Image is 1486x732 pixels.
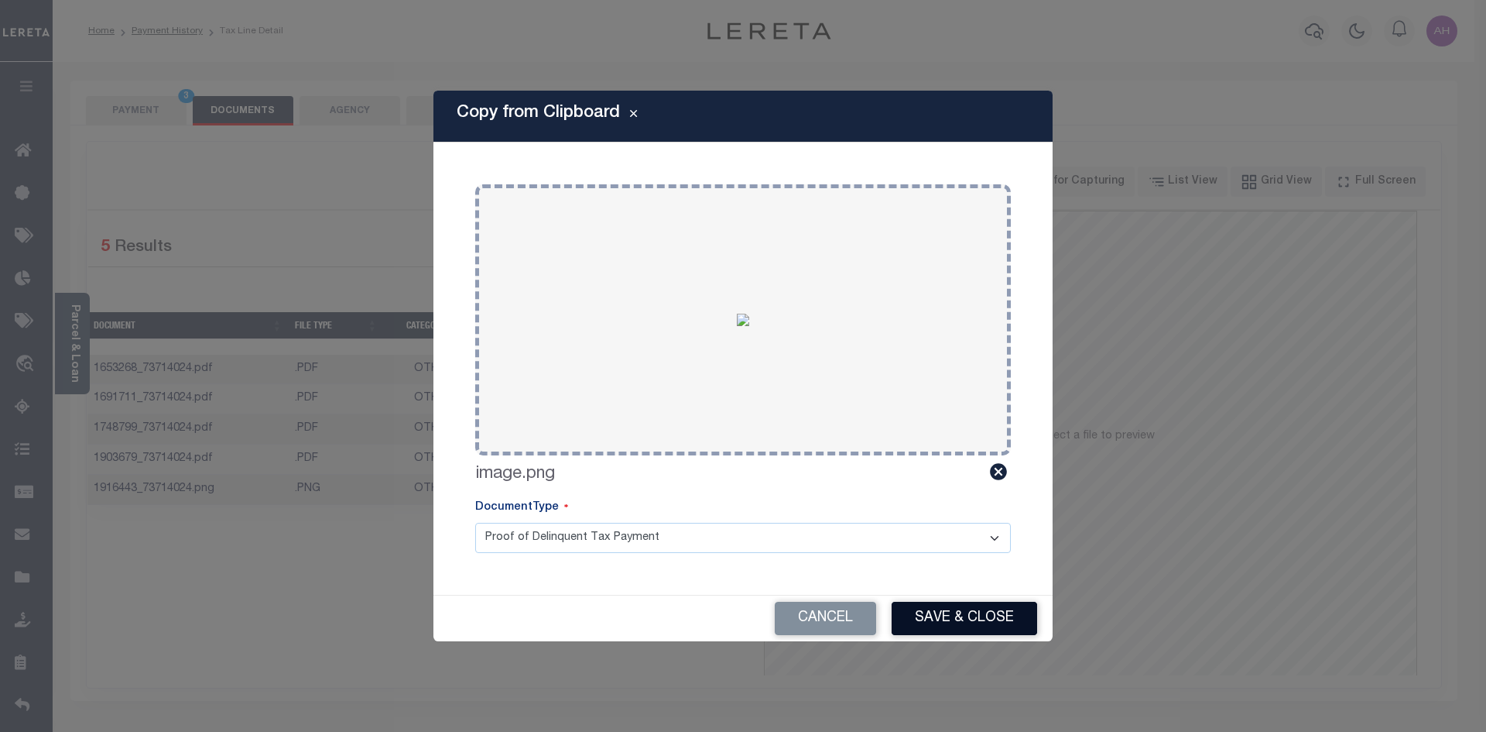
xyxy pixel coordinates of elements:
button: Close [620,107,647,125]
h5: Copy from Clipboard [457,103,620,123]
img: 776d430c-e894-4fc8-b122-fb303d323a89 [737,314,749,326]
label: image.png [475,462,555,487]
button: Save & Close [892,602,1037,635]
button: Cancel [775,602,876,635]
label: DocumentType [475,500,568,517]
